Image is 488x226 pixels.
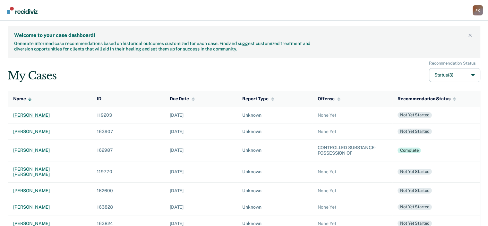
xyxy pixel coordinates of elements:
[92,199,165,215] td: 163828
[317,113,387,118] div: None Yet
[237,123,312,140] td: Unknown
[317,204,387,210] div: None Yet
[237,183,312,199] td: Unknown
[14,41,312,52] div: Generate informed case recommendations based on historical outcomes customized for each case. Fin...
[237,140,312,161] td: Unknown
[317,129,387,134] div: None Yet
[170,96,195,102] div: Due Date
[92,140,165,161] td: 162987
[165,199,237,215] td: [DATE]
[237,161,312,183] td: Unknown
[13,129,87,134] div: [PERSON_NAME]
[97,96,101,102] div: ID
[13,167,87,177] div: [PERSON_NAME] [PERSON_NAME]
[398,188,432,194] div: Not yet started
[242,96,274,102] div: Report Type
[165,140,237,161] td: [DATE]
[165,107,237,123] td: [DATE]
[92,183,165,199] td: 162600
[237,107,312,123] td: Unknown
[165,161,237,183] td: [DATE]
[317,96,340,102] div: Offense
[429,61,476,66] div: Recommendation Status
[317,145,387,156] div: CONTROLLED SUBSTANCE-POSSESSION OF
[317,188,387,194] div: None Yet
[92,123,165,140] td: 163907
[92,107,165,123] td: 119203
[473,5,483,15] button: Profile dropdown button
[13,96,31,102] div: Name
[398,112,432,118] div: Not yet started
[237,199,312,215] td: Unknown
[398,148,421,153] div: Complete
[14,32,466,38] div: Welcome to your case dashboard!
[8,69,56,82] div: My Cases
[13,188,87,194] div: [PERSON_NAME]
[398,204,432,210] div: Not yet started
[317,169,387,175] div: None Yet
[429,68,480,82] button: Status(3)
[398,96,456,102] div: Recommendation Status
[13,148,87,153] div: [PERSON_NAME]
[398,169,432,175] div: Not yet started
[165,183,237,199] td: [DATE]
[165,123,237,140] td: [DATE]
[13,204,87,210] div: [PERSON_NAME]
[398,129,432,134] div: Not yet started
[92,161,165,183] td: 119770
[13,113,87,118] div: [PERSON_NAME]
[473,5,483,15] div: P K
[7,7,38,14] img: Recidiviz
